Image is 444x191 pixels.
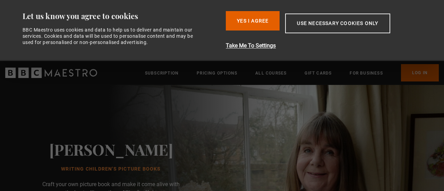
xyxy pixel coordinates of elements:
[226,42,427,50] button: Take Me To Settings
[350,70,383,77] a: For business
[23,11,221,21] div: Let us know you agree to cookies
[23,27,201,46] div: BBC Maestro uses cookies and data to help us to deliver and maintain our services. Cookies and da...
[255,70,287,77] a: All Courses
[145,70,179,77] a: Subscription
[401,64,439,81] a: Log In
[305,70,332,77] a: Gift Cards
[145,64,439,81] nav: Primary
[226,11,280,31] button: Yes I Agree
[197,70,237,77] a: Pricing Options
[49,140,173,158] h2: [PERSON_NAME]
[285,14,390,33] button: Use necessary cookies only
[5,68,97,78] svg: BBC Maestro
